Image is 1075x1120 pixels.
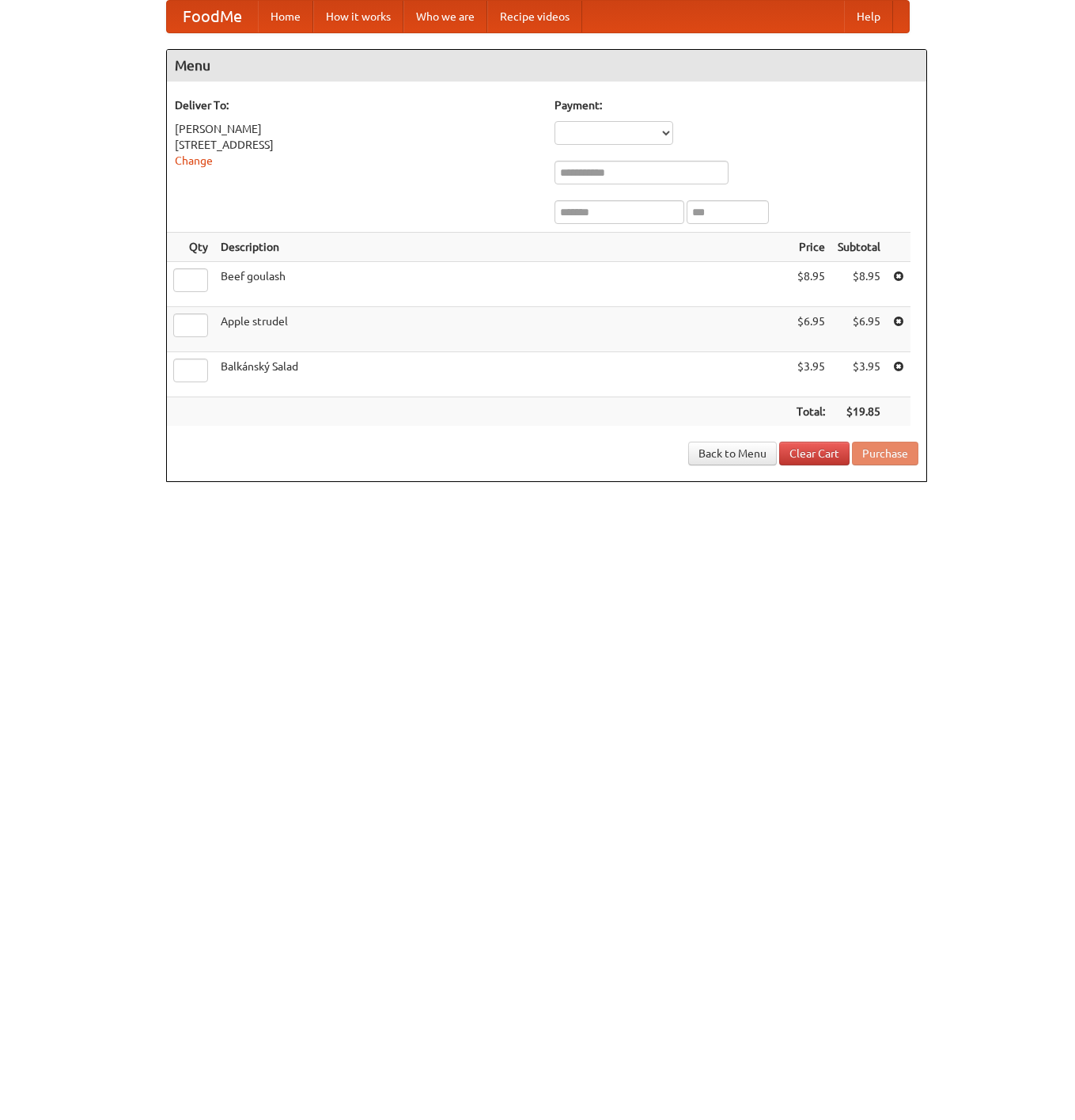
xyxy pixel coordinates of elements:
[790,397,831,427] th: Total:
[175,121,539,137] div: [PERSON_NAME]
[214,233,790,262] th: Description
[167,233,214,262] th: Qty
[167,1,258,32] a: FoodMe
[214,352,790,397] td: Balkánský Salad
[214,262,790,307] td: Beef goulash
[790,352,831,397] td: $3.95
[831,397,887,427] th: $19.85
[790,262,831,307] td: $8.95
[831,352,887,397] td: $3.95
[487,1,582,32] a: Recipe videos
[175,97,539,113] h5: Deliver To:
[313,1,403,32] a: How it works
[790,307,831,352] td: $6.95
[214,307,790,352] td: Apple strudel
[555,97,918,113] h5: Payment:
[790,233,831,262] th: Price
[175,137,539,153] div: [STREET_ADDRESS]
[852,442,918,465] button: Purchase
[831,262,887,307] td: $8.95
[831,233,887,262] th: Subtotal
[175,154,213,167] a: Change
[844,1,893,32] a: Help
[167,50,926,82] h4: Menu
[258,1,313,32] a: Home
[688,442,777,465] a: Back to Menu
[831,307,887,352] td: $6.95
[779,442,850,465] a: Clear Cart
[403,1,487,32] a: Who we are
